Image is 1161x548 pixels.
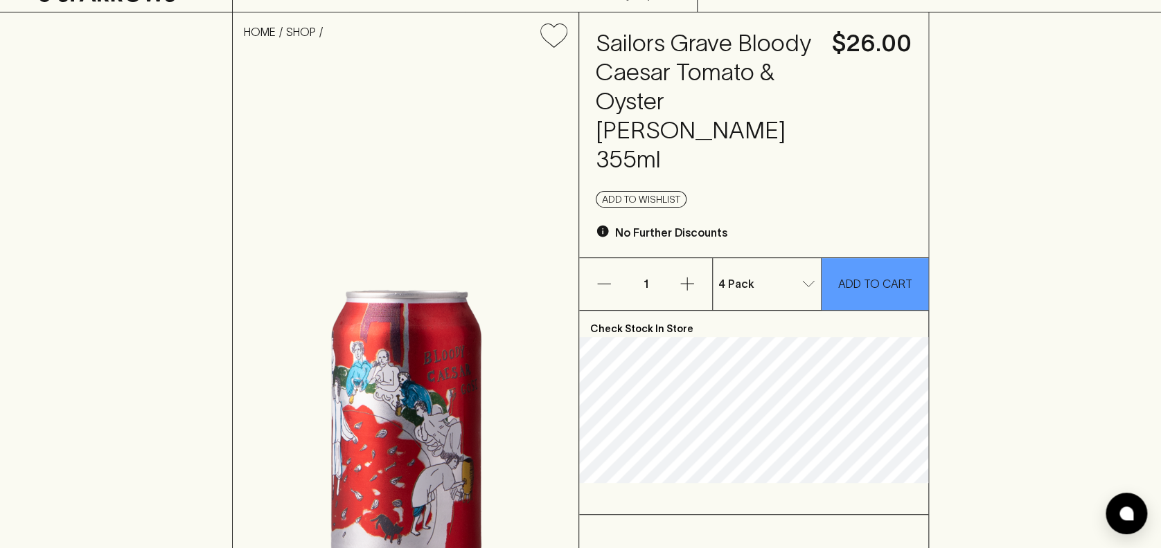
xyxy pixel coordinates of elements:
[535,18,573,53] button: Add to wishlist
[579,311,928,337] p: Check Stock In Store
[615,224,727,241] p: No Further Discounts
[822,258,928,310] button: ADD TO CART
[718,275,754,292] p: 4 Pack
[713,270,821,298] div: 4 Pack
[286,26,316,38] a: SHOP
[1119,506,1133,520] img: bubble-icon
[629,258,662,310] p: 1
[596,191,686,208] button: Add to wishlist
[244,26,276,38] a: HOME
[596,29,815,174] h4: Sailors Grave Bloody Caesar Tomato & Oyster [PERSON_NAME] 355ml
[832,29,912,58] h4: $26.00
[838,275,912,292] p: ADD TO CART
